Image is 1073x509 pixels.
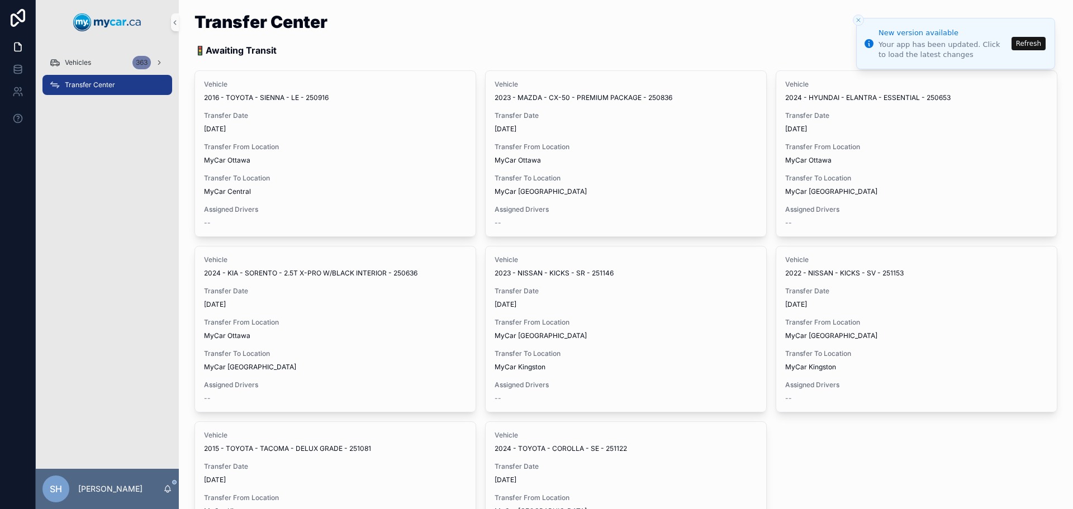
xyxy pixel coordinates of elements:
[485,70,767,237] a: Vehicle2023 - MAZDA - CX-50 - PREMIUM PACKAGE - 250836Transfer Date[DATE]Transfer From LocationMy...
[204,431,467,440] span: Vehicle
[204,255,467,264] span: Vehicle
[204,142,467,151] span: Transfer From Location
[204,218,211,227] span: --
[42,75,172,95] a: Transfer Center
[206,45,277,56] strong: Awaiting Transit
[785,125,1048,134] span: [DATE]
[194,13,327,30] h1: Transfer Center
[495,475,757,484] span: [DATE]
[785,187,877,196] span: MyCar [GEOGRAPHIC_DATA]
[785,142,1048,151] span: Transfer From Location
[204,318,467,327] span: Transfer From Location
[495,331,587,340] span: MyCar [GEOGRAPHIC_DATA]
[204,300,467,309] span: [DATE]
[495,205,757,214] span: Assigned Drivers
[495,125,757,134] span: [DATE]
[785,218,792,227] span: --
[204,80,467,89] span: Vehicle
[204,349,467,358] span: Transfer To Location
[204,444,371,453] span: 2015 - TOYOTA - TACOMA - DELUX GRADE - 251081
[785,363,836,372] span: MyCar Kingston
[776,246,1057,412] a: Vehicle2022 - NISSAN - KICKS - SV - 251153Transfer Date[DATE]Transfer From LocationMyCar [GEOGRAP...
[495,80,757,89] span: Vehicle
[495,380,757,389] span: Assigned Drivers
[204,174,467,183] span: Transfer To Location
[785,80,1048,89] span: Vehicle
[495,156,541,165] span: MyCar Ottawa
[495,363,545,372] span: MyCar Kingston
[785,174,1048,183] span: Transfer To Location
[785,205,1048,214] span: Assigned Drivers
[853,15,864,26] button: Close toast
[204,205,467,214] span: Assigned Drivers
[785,331,877,340] span: MyCar [GEOGRAPHIC_DATA]
[495,394,501,403] span: --
[204,156,250,165] span: MyCar Ottawa
[776,70,1057,237] a: Vehicle2024 - HYUNDAI - ELANTRA - ESSENTIAL - 250653Transfer Date[DATE]Transfer From LocationMyCa...
[65,80,115,89] span: Transfer Center
[204,287,467,296] span: Transfer Date
[204,187,251,196] span: MyCar Central
[785,300,1048,309] span: [DATE]
[1012,37,1046,50] button: Refresh
[495,174,757,183] span: Transfer To Location
[73,13,141,31] img: App logo
[785,111,1048,120] span: Transfer Date
[495,111,757,120] span: Transfer Date
[78,483,143,494] p: [PERSON_NAME]
[785,380,1048,389] span: Assigned Drivers
[204,331,250,340] span: MyCar Ottawa
[495,493,757,502] span: Transfer From Location
[42,53,172,73] a: Vehicles363
[50,482,62,496] span: SH
[785,255,1048,264] span: Vehicle
[495,318,757,327] span: Transfer From Location
[785,156,832,165] span: MyCar Ottawa
[485,246,767,412] a: Vehicle2023 - NISSAN - KICKS - SR - 251146Transfer Date[DATE]Transfer From LocationMyCar [GEOGRAP...
[785,269,904,278] span: 2022 - NISSAN - KICKS - SV - 251153
[495,287,757,296] span: Transfer Date
[65,58,91,67] span: Vehicles
[204,462,467,471] span: Transfer Date
[785,287,1048,296] span: Transfer Date
[495,93,672,102] span: 2023 - MAZDA - CX-50 - PREMIUM PACKAGE - 250836
[194,44,327,57] p: 🚦
[495,142,757,151] span: Transfer From Location
[785,93,951,102] span: 2024 - HYUNDAI - ELANTRA - ESSENTIAL - 250653
[495,269,614,278] span: 2023 - NISSAN - KICKS - SR - 251146
[132,56,151,69] div: 363
[495,187,587,196] span: MyCar [GEOGRAPHIC_DATA]
[495,218,501,227] span: --
[495,255,757,264] span: Vehicle
[204,394,211,403] span: --
[204,493,467,502] span: Transfer From Location
[495,431,757,440] span: Vehicle
[204,363,296,372] span: MyCar [GEOGRAPHIC_DATA]
[495,300,757,309] span: [DATE]
[204,93,329,102] span: 2016 - TOYOTA - SIENNA - LE - 250916
[204,269,417,278] span: 2024 - KIA - SORENTO - 2.5T X-PRO W/BLACK INTERIOR - 250636
[204,380,467,389] span: Assigned Drivers
[194,70,476,237] a: Vehicle2016 - TOYOTA - SIENNA - LE - 250916Transfer Date[DATE]Transfer From LocationMyCar OttawaT...
[785,349,1048,358] span: Transfer To Location
[785,318,1048,327] span: Transfer From Location
[204,475,467,484] span: [DATE]
[495,462,757,471] span: Transfer Date
[204,125,467,134] span: [DATE]
[204,111,467,120] span: Transfer Date
[495,444,627,453] span: 2024 - TOYOTA - COROLLA - SE - 251122
[879,27,1008,39] div: New version available
[495,349,757,358] span: Transfer To Location
[194,246,476,412] a: Vehicle2024 - KIA - SORENTO - 2.5T X-PRO W/BLACK INTERIOR - 250636Transfer Date[DATE]Transfer Fro...
[785,394,792,403] span: --
[36,45,179,110] div: scrollable content
[879,40,1008,60] div: Your app has been updated. Click to load the latest changes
